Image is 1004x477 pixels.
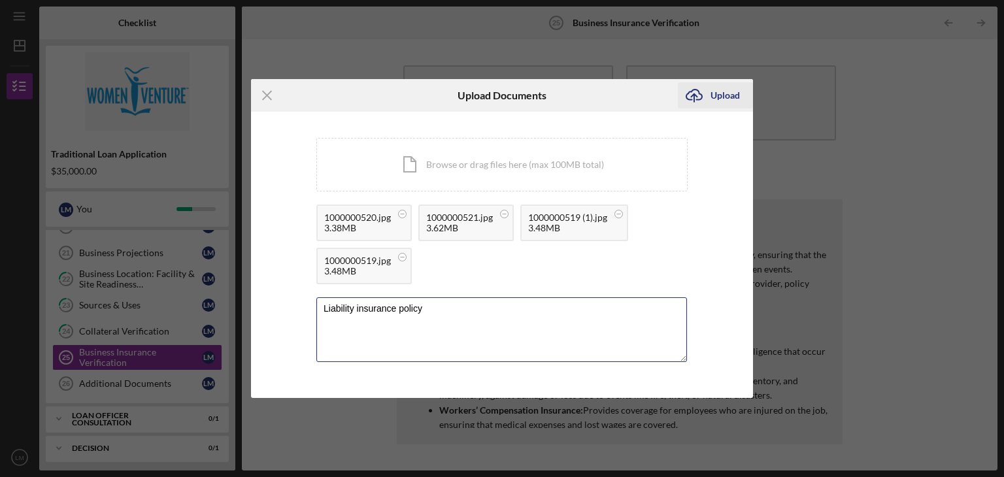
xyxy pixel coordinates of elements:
[711,82,740,108] div: Upload
[324,266,391,276] div: 3.48MB
[528,223,607,233] div: 3.48MB
[678,82,753,108] button: Upload
[324,255,391,266] div: 1000000519.jpg
[324,212,391,223] div: 1000000520.jpg
[528,212,607,223] div: 1000000519 (1).jpg
[316,297,687,361] textarea: Liability insurance policy
[458,90,546,101] h6: Upload Documents
[426,212,493,223] div: 1000000521.jpg
[324,223,391,233] div: 3.38MB
[426,223,493,233] div: 3.62MB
